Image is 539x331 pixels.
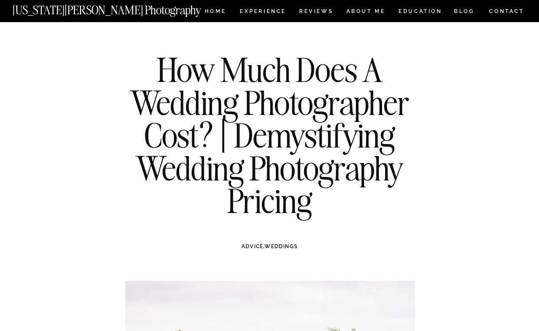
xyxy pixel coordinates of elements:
a: [US_STATE][PERSON_NAME] Photography [13,4,230,12]
a: CONTACT [489,7,525,16]
a: ADVICE [242,243,263,249]
h1: How Much Does A Wedding Photographer Cost? | Demystifying Wedding Photography Pricing [112,53,427,217]
a: BLOG [454,9,475,16]
a: Experience [240,9,285,16]
a: ABOUT ME [346,9,385,16]
a: REVIEWS [299,9,332,16]
a: WEDDINGS [265,243,297,249]
a: EDUCATION [398,9,443,16]
a: HOME [203,9,228,16]
h3: , [144,243,396,250]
